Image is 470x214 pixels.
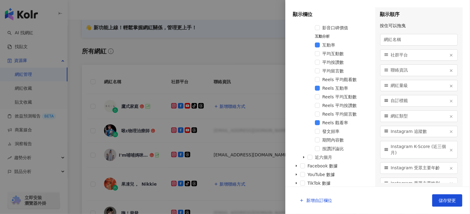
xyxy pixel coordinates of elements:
span: 儲存變更 [439,198,456,203]
span: Reels 平均留言數 [322,110,371,118]
span: 按讚評論比 [322,145,371,152]
span: 平均互動數 [322,50,371,57]
span: 近六個月 [315,155,332,160]
span: 按讚評論比 [322,146,344,151]
span: Reels 互動率 [322,84,371,92]
button: 新增自訂欄位 [293,194,339,207]
span: Reels 平均留言數 [322,112,357,117]
div: 社群平台 [380,49,458,61]
span: 互動率 [322,41,371,49]
div: 網紅量級 [380,80,458,92]
span: Reels 觀看率 [322,120,348,125]
div: 自訂標籤 [380,95,458,107]
span: 影音口碑價值 [322,24,371,31]
span: caret-down [295,173,298,176]
span: 期間內容數 [322,136,371,144]
div: Instagram 受眾主要性別 [380,178,458,189]
div: 互動分析 [315,33,371,40]
span: 發文頻率 [322,128,371,135]
div: 按住可以拖曳 [380,23,458,29]
span: YouTube 數據 [307,172,335,177]
div: Instagram 受眾主要年齡 [380,162,458,174]
span: 網紅量級 [391,83,447,89]
div: 顯示順序 [380,11,458,18]
span: Facebook 數據 [307,162,371,170]
div: 網紅類型 [380,110,458,122]
span: Reels 平均互動數 [322,93,371,101]
span: Reels 平均觀看數 [322,76,371,83]
div: Instagram K-Score (近三個月) [380,141,458,158]
span: 網紅類型 [391,113,447,119]
span: 平均互動數 [322,51,344,56]
span: 聯絡資訊 [391,67,447,73]
span: Instagram K-Score (近三個月) [391,144,447,156]
span: TikTok 數據 [307,179,371,187]
div: Instagram 追蹤數 [380,126,458,138]
span: 自訂標籤 [391,98,447,104]
span: 期間內容數 [322,138,344,142]
span: 網紅名稱 [384,37,454,43]
span: Instagram 追蹤數 [391,129,447,135]
span: 平均留言數 [322,68,344,73]
span: 影音口碑價值 [322,25,348,30]
span: 平均按讚數 [322,60,344,65]
span: TikTok 數據 [307,181,331,186]
span: Facebook 數據 [307,163,338,168]
span: caret-down [295,182,298,185]
span: 平均留言數 [322,67,371,75]
span: Reels 平均按讚數 [322,103,357,108]
span: Reels 觀看率 [322,119,371,126]
span: Reels 平均互動數 [322,94,357,99]
span: Reels 平均按讚數 [322,102,371,109]
button: 儲存變更 [432,194,462,207]
span: 互動率 [322,43,335,47]
span: YouTube 數據 [307,171,371,178]
span: 平均按讚數 [322,59,371,66]
span: 社群平台 [391,52,447,58]
span: Reels 互動率 [322,86,348,91]
span: Reels 平均觀看數 [322,77,357,82]
div: 顯示欄位 [293,11,371,18]
span: caret-down [302,156,305,159]
div: 聯絡資訊 [380,64,458,76]
span: Instagram 受眾主要年齡 [391,165,447,171]
span: 新增自訂欄位 [306,198,332,203]
span: 發文頻率 [322,129,339,134]
span: caret-down [295,164,298,167]
span: 近六個月 [315,154,371,161]
span: Instagram 受眾主要性別 [391,180,447,187]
